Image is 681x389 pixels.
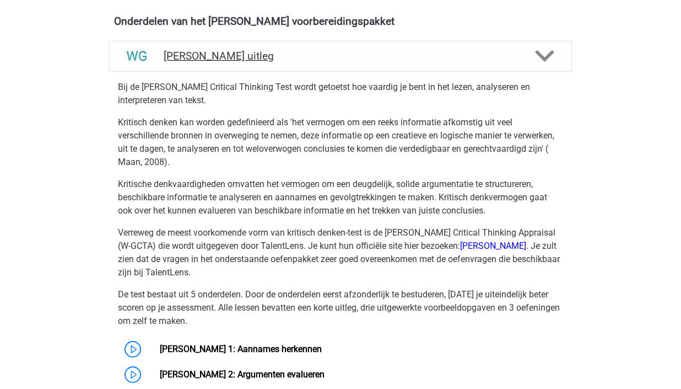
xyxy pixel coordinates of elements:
a: [PERSON_NAME] 2: Argumenten evalueren [160,369,325,380]
h4: [PERSON_NAME] uitleg [164,50,517,62]
p: Verreweg de meest voorkomende vorm van kritisch denken-test is de [PERSON_NAME] Critical Thinking... [118,226,563,279]
img: watson glaser uitleg [123,42,151,71]
a: uitleg [PERSON_NAME] uitleg [105,41,576,72]
a: [PERSON_NAME] 1: Aannames herkennen [160,344,322,354]
p: De test bestaat uit 5 onderdelen. Door de onderdelen eerst afzonderlijk te bestuderen, [DATE] je ... [118,288,563,328]
h4: Onderdelen van het [PERSON_NAME] voorbereidingspakket [114,15,567,28]
p: Kritisch denken kan worden gedefinieerd als 'het vermogen om een ​​reeks informatie afkomstig uit... [118,116,563,169]
p: Kritische denkvaardigheden omvatten het vermogen om een ​​deugdelijk, solide argumentatie te stru... [118,178,563,217]
a: [PERSON_NAME] [460,241,526,251]
p: Bij de [PERSON_NAME] Critical Thinking Test wordt getoetst hoe vaardig je bent in het lezen, anal... [118,81,563,107]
